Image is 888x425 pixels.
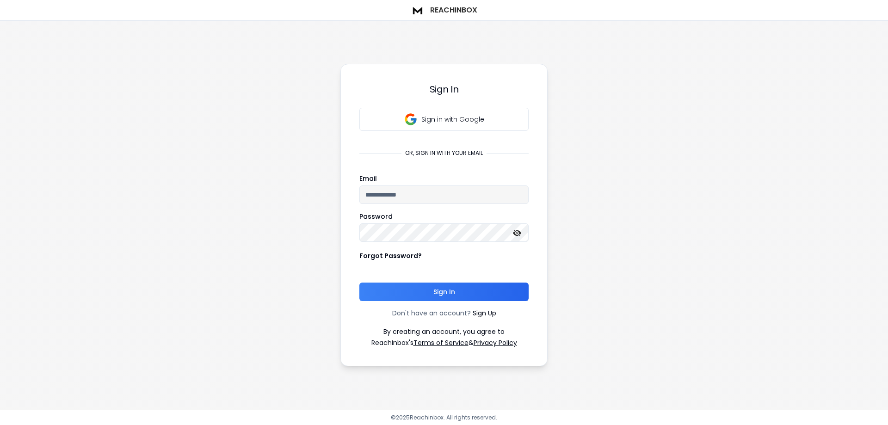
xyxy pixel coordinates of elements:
label: Email [359,175,377,182]
p: © 2025 Reachinbox. All rights reserved. [391,414,497,421]
h1: ReachInbox [430,5,477,16]
p: or, sign in with your email [401,149,487,157]
a: ReachInbox [411,4,477,17]
img: logo [411,4,425,17]
button: Sign in with Google [359,108,529,131]
a: Terms of Service [413,338,469,347]
a: Privacy Policy [474,338,517,347]
p: Forgot Password? [359,251,422,260]
a: Sign Up [473,308,496,318]
button: Sign In [359,283,529,301]
p: ReachInbox's & [371,338,517,347]
p: By creating an account, you agree to [383,327,505,336]
label: Password [359,213,393,220]
h3: Sign In [359,83,529,96]
p: Sign in with Google [421,115,484,124]
p: Don't have an account? [392,308,471,318]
